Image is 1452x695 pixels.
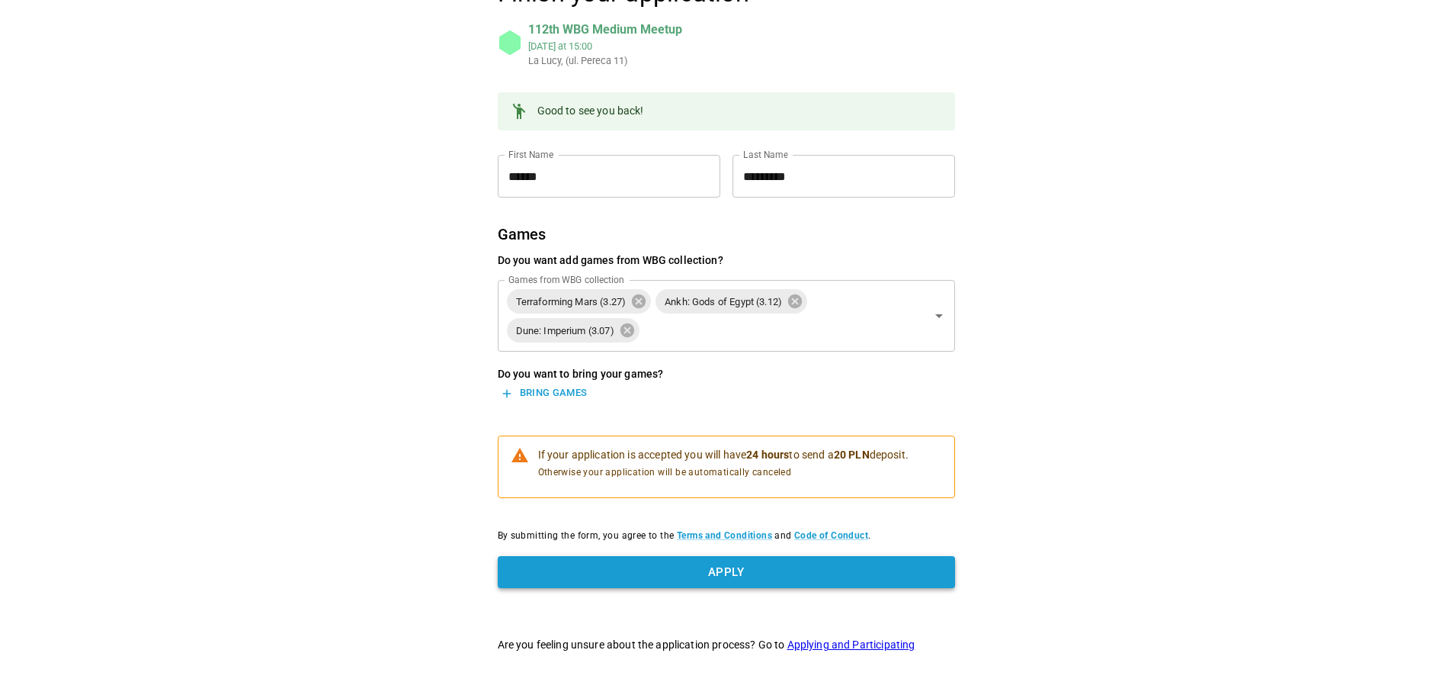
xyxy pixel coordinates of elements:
[528,39,682,53] div: at
[794,530,868,541] a: Code of Conduct
[834,449,870,461] b: 20 PLN
[498,556,955,588] button: Apply
[507,293,636,310] span: Terraforming Mars (3.27)
[498,381,591,405] button: Bring games
[507,322,623,339] span: Dune: Imperium (3.07)
[655,293,791,310] span: Ankh: Gods of Egypt (3.12)
[743,148,788,161] label: Last Name
[528,21,682,39] div: 112th WBG Medium Meetup
[928,305,950,327] button: Open
[498,366,955,381] p: Do you want to bring your games?
[498,253,955,268] p: Do you want add games from WBG collection?
[569,40,592,52] div: 15:00
[528,53,569,68] div: La Lucy, (ul. Pereca 11)
[507,318,639,343] div: Dune: Imperium (3.07)
[538,465,909,481] span: Otherwise your application will be automatically canceled
[677,530,772,541] a: Terms and Conditions
[746,449,789,461] b: 24 hours
[507,289,652,314] div: Terraforming Mars (3.27)
[498,637,955,652] p: Are you feeling unsure about the application process? Go to
[537,97,644,126] div: Good to see you back!
[538,447,909,462] p: If your application is accepted you will have to send a deposit.
[498,529,955,544] span: By submitting the form, you agree to the and .
[655,289,807,314] div: Ankh: Gods of Egypt (3.12)
[498,222,955,246] h6: Games
[508,273,624,286] label: Games from WBG collection
[528,40,556,52] div: [DATE]
[508,148,553,161] label: First Name
[787,639,915,651] a: Applying and Participating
